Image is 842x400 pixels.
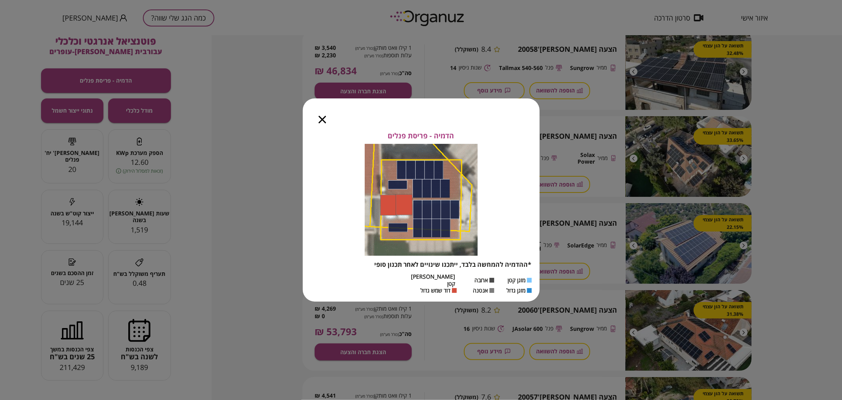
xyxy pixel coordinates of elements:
span: אנטנה [473,287,488,294]
span: *ההדמיה להמחשה בלבד, ייתכנו שינויים לאחר תכנון סופי [375,260,532,269]
span: דוד שמש גדול [421,287,451,294]
span: מזגן גדול [507,287,526,294]
span: ארובה [475,277,488,283]
span: הדמיה - פריסת פנלים [388,132,454,140]
span: [PERSON_NAME] קטן [411,273,456,287]
span: מזגן קטן [508,277,526,283]
img: Panels layout [365,144,478,256]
